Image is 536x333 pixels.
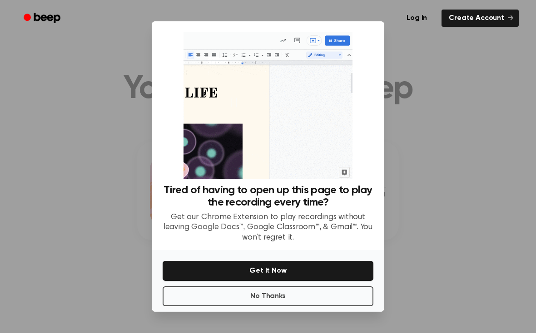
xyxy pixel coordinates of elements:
[163,212,373,243] p: Get our Chrome Extension to play recordings without leaving Google Docs™, Google Classroom™, & Gm...
[442,10,519,27] a: Create Account
[163,286,373,306] button: No Thanks
[17,10,69,27] a: Beep
[163,261,373,281] button: Get It Now
[163,184,373,209] h3: Tired of having to open up this page to play the recording every time?
[397,8,436,29] a: Log in
[184,32,352,179] img: Beep extension in action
